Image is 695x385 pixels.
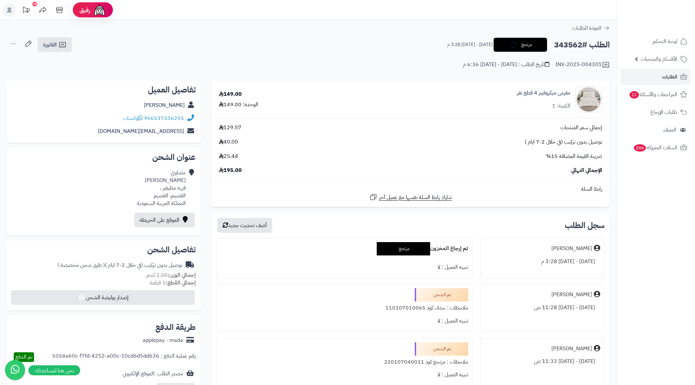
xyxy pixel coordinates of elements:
[38,37,72,52] a: الفاتورة
[517,89,570,97] a: مفرش ميكروفيبر 4 قطع نفر
[155,323,196,331] h2: طريقة الدفع
[168,271,196,279] strong: إجمالي الوزن:
[11,290,195,305] button: إصدار بوليصة الشحن
[662,72,677,81] span: الطلبات
[572,24,610,32] a: العودة للطلبات
[415,288,468,302] div: تم الشحن
[447,41,493,48] small: [DATE] - [DATE] 3:28 م
[554,38,610,52] h2: الطلب #343562
[634,144,646,152] span: 286
[221,315,468,328] div: تنبيه العميل : لا
[123,114,143,122] a: واتساب
[525,138,602,146] span: توصيل بدون تركيب (في خلال 2-7 ايام )
[485,255,600,268] div: [DATE] - [DATE] 3:28 م
[379,194,452,201] span: شارك رابط السلة نفسها مع عميل آخر
[166,279,196,287] strong: إجمالي القطع:
[650,108,677,117] span: طلبات الإرجاع
[565,221,604,229] h3: سجل الطلب
[219,90,242,98] div: 149.00
[572,24,601,32] span: العودة للطلبات
[221,302,468,315] div: ملاحظات : حذف كود 110107010065
[134,213,195,227] a: الموقع على الخريطة
[144,101,185,109] a: [PERSON_NAME]
[146,271,196,279] small: 2.00 كجم
[621,33,691,49] a: لوحة التحكم
[377,242,430,255] div: مرتجع
[221,261,468,274] div: تنبيه العميل : لا
[144,114,184,122] a: 966537336255
[485,355,600,368] div: [DATE] - [DATE] 11:33 ص
[12,153,196,161] h2: عنوان الشحن
[546,153,602,160] span: ضريبة القيمة المضافة 15%
[221,356,468,369] div: ملاحظات : مرتجع كود 220107040011
[621,140,691,156] a: السلات المتروكة286
[552,102,570,110] div: الكمية: 1
[551,291,592,299] div: [PERSON_NAME]
[621,69,691,85] a: الطلبات
[415,342,468,356] div: تم الشحن
[430,244,468,252] b: تم إرجاع المخزون
[219,124,241,132] span: 129.57
[551,345,592,353] div: [PERSON_NAME]
[641,54,677,64] span: الأقسام والمنتجات
[551,245,592,252] div: [PERSON_NAME]
[52,352,196,362] div: رقم عملية الدفع : 5058a60c-f7fd-4252-a00c-10cd6d5dd636
[43,41,57,49] span: الفاتورة
[221,368,468,381] div: تنبيه العميل : لا
[137,169,186,207] div: مضاوي [PERSON_NAME] قريه مظيفير ، القصيم، القصيم المملكة العربية السعودية
[143,337,183,344] div: applepay - mada
[463,61,549,68] div: تاريخ الطلب : [DATE] - [DATE] 6:36 م
[219,153,238,160] span: 25.44
[653,37,677,46] span: لوحة التحكم
[576,86,602,113] img: 1735136806-110201010837-90x90.jpg
[57,261,182,269] div: توصيل بدون تركيب (في خلال 2-7 ايام )
[494,38,547,52] button: مرتجع
[12,246,196,254] h2: تفاصيل الشحن
[98,127,184,135] a: [EMAIL_ADDRESS][DOMAIN_NAME]
[57,261,105,269] span: ( طرق شحن مخصصة )
[217,218,272,233] button: أضف تحديث جديد
[621,86,691,103] a: المراجعات والأسئلة11
[369,193,452,201] a: شارك رابط السلة نفسها مع عميل آخر
[93,3,106,17] img: ai-face.png
[123,370,183,378] div: مصدر الطلب :الموقع الإلكتروني
[219,101,258,109] div: الوحدة: 149.00
[485,301,600,314] div: [DATE] - [DATE] 11:28 ص
[214,185,607,193] div: رابط السلة
[560,124,602,132] span: إجمالي سعر المنتجات
[32,2,37,6] div: 10
[633,143,677,152] span: السلات المتروكة
[629,90,677,99] span: المراجعات والأسئلة
[621,122,691,138] a: العملاء
[621,104,691,120] a: طلبات الإرجاع
[79,6,90,14] span: رفيق
[18,3,34,18] a: تحديثات المنصة
[555,61,610,69] div: INV-2025-004301
[15,353,32,361] span: تم الدفع
[12,86,196,94] h2: تفاصيل العميل
[219,167,242,174] span: 195.00
[219,138,238,146] span: 40.00
[571,167,602,174] span: الإجمالي النهائي
[663,125,676,135] span: العملاء
[630,91,639,99] span: 11
[150,279,196,287] small: 1 قطعة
